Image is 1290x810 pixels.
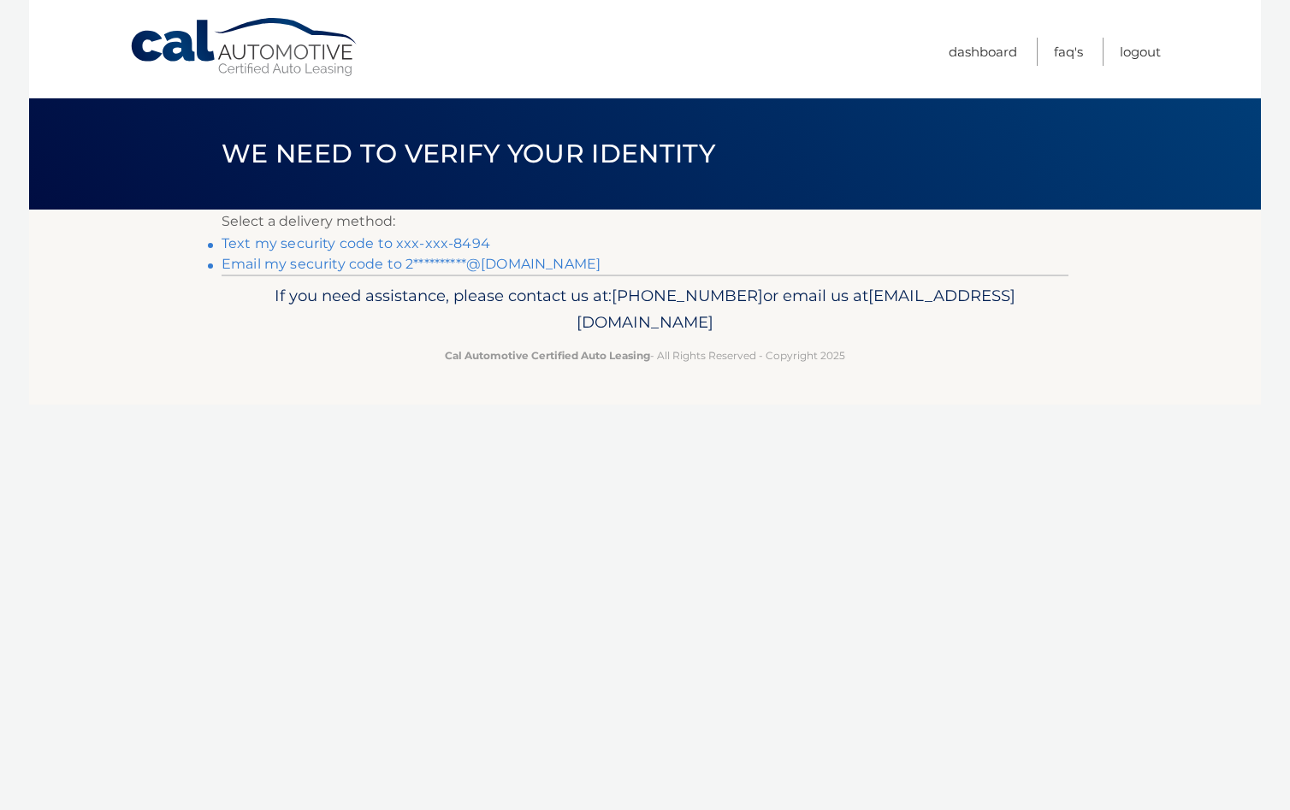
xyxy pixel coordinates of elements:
a: Email my security code to 2**********@[DOMAIN_NAME] [222,256,601,272]
strong: Cal Automotive Certified Auto Leasing [445,349,650,362]
p: - All Rights Reserved - Copyright 2025 [233,346,1057,364]
p: Select a delivery method: [222,210,1068,234]
a: Text my security code to xxx-xxx-8494 [222,235,490,251]
a: Cal Automotive [129,17,360,78]
span: We need to verify your identity [222,138,715,169]
a: FAQ's [1054,38,1083,66]
p: If you need assistance, please contact us at: or email us at [233,282,1057,337]
a: Logout [1120,38,1161,66]
span: [PHONE_NUMBER] [612,286,763,305]
a: Dashboard [949,38,1017,66]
